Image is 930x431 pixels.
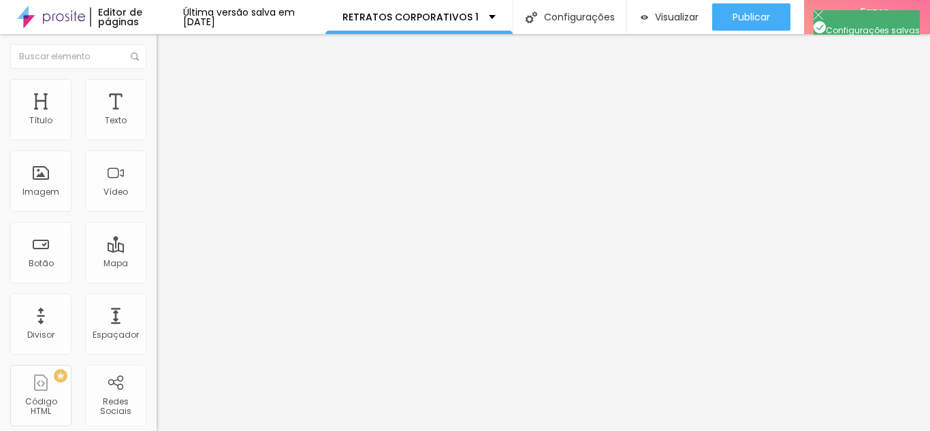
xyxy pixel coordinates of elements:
[342,12,479,22] p: RETRATOS CORPORATIVOS 1
[627,3,712,31] button: Visualizar
[733,12,770,22] span: Publicar
[712,3,790,31] button: Publicar
[29,116,52,125] div: Título
[103,187,128,197] div: Vídeo
[814,21,826,33] img: Icone
[103,259,128,268] div: Mapa
[89,397,142,417] div: Redes Sociais
[526,12,537,23] img: Icone
[14,397,67,417] div: Código HTML
[839,5,910,29] span: Fazer Upgrade
[22,187,59,197] div: Imagem
[90,7,183,27] div: Editor de páginas
[131,52,139,61] img: Icone
[27,330,54,340] div: Divisor
[814,25,920,36] span: Configurações salvas
[10,44,146,69] input: Buscar elemento
[814,10,823,20] img: Icone
[93,330,139,340] div: Espaçador
[641,12,648,23] img: view-1.svg
[655,12,699,22] span: Visualizar
[105,116,127,125] div: Texto
[183,7,325,27] div: Última versão salva em [DATE]
[29,259,54,268] div: Botão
